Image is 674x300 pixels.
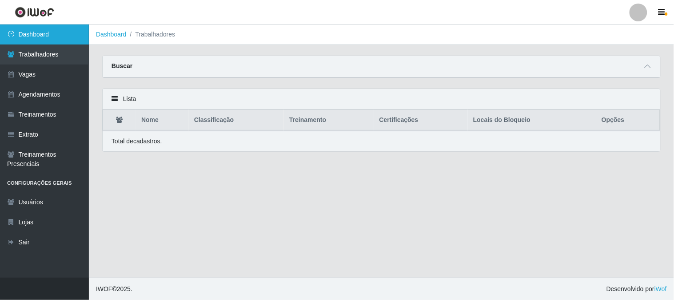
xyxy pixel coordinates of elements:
span: IWOF [96,285,112,292]
span: © 2025 . [96,284,132,294]
p: Total de cadastros. [112,137,162,146]
li: Trabalhadores [127,30,175,39]
a: Dashboard [96,31,127,38]
th: Opções [596,110,660,131]
th: Classificação [189,110,284,131]
strong: Buscar [112,62,132,69]
img: CoreUI Logo [15,7,54,18]
span: Desenvolvido por [606,284,667,294]
a: iWof [654,285,667,292]
th: Certificações [374,110,468,131]
th: Nome [136,110,189,131]
th: Treinamento [284,110,374,131]
th: Locais do Bloqueio [468,110,596,131]
div: Lista [103,89,660,109]
nav: breadcrumb [89,24,674,45]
